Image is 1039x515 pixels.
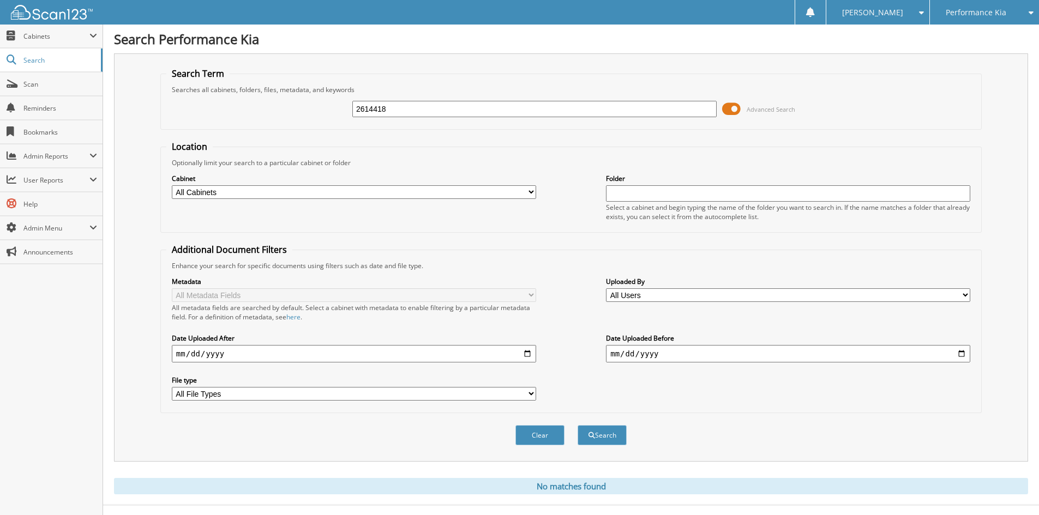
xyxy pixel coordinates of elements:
[166,85,976,94] div: Searches all cabinets, folders, files, metadata, and keywords
[606,174,970,183] label: Folder
[166,261,976,270] div: Enhance your search for specific documents using filters such as date and file type.
[946,9,1006,16] span: Performance Kia
[172,334,536,343] label: Date Uploaded After
[23,152,89,161] span: Admin Reports
[23,199,97,209] span: Help
[23,247,97,257] span: Announcements
[23,56,95,65] span: Search
[172,303,536,322] div: All metadata fields are searched by default. Select a cabinet with metadata to enable filtering b...
[172,277,536,286] label: Metadata
[606,345,970,362] input: end
[842,9,903,16] span: [PERSON_NAME]
[606,203,970,221] div: Select a cabinet and begin typing the name of the folder you want to search in. If the name match...
[515,425,564,445] button: Clear
[23,32,89,41] span: Cabinets
[23,128,97,137] span: Bookmarks
[172,345,536,362] input: start
[166,68,230,80] legend: Search Term
[23,223,89,233] span: Admin Menu
[172,174,536,183] label: Cabinet
[23,104,97,113] span: Reminders
[606,277,970,286] label: Uploaded By
[172,375,536,385] label: File type
[747,105,795,113] span: Advanced Search
[11,5,93,20] img: scan123-logo-white.svg
[23,80,97,89] span: Scan
[578,425,627,445] button: Search
[114,478,1028,494] div: No matches found
[166,244,292,256] legend: Additional Document Filters
[114,30,1028,48] h1: Search Performance Kia
[286,312,301,322] a: here
[606,334,970,343] label: Date Uploaded Before
[166,158,976,167] div: Optionally limit your search to a particular cabinet or folder
[166,141,213,153] legend: Location
[23,175,89,185] span: User Reports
